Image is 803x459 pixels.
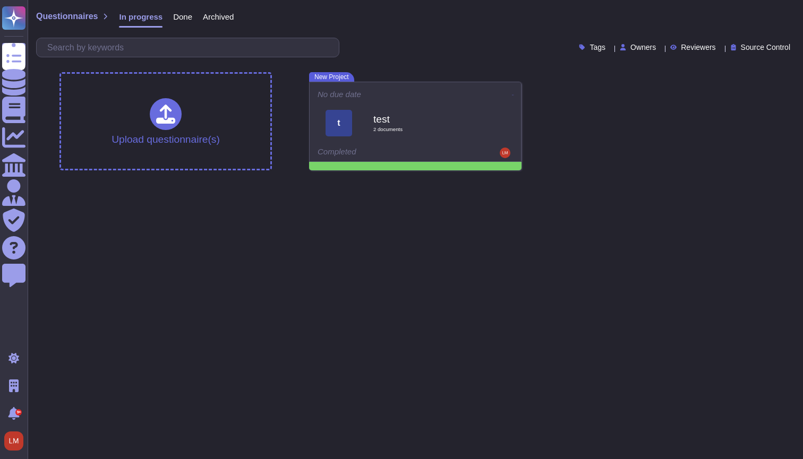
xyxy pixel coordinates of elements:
[741,44,790,51] span: Source Control
[119,13,163,21] span: In progress
[318,147,356,156] span: Completed
[15,409,22,415] div: 9+
[203,13,234,21] span: Archived
[318,90,361,98] span: No due date
[112,98,220,144] div: Upload questionnaire(s)
[309,72,354,82] span: New Project
[2,429,31,453] button: user
[590,44,605,51] span: Tags
[373,114,480,124] b: test
[630,44,656,51] span: Owners
[373,127,480,132] span: 2 document s
[36,12,98,21] span: Questionnaires
[42,38,339,57] input: Search by keywords
[681,44,715,51] span: Reviewers
[326,110,352,136] div: t
[4,431,23,451] img: user
[500,148,510,158] img: user
[173,13,192,21] span: Done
